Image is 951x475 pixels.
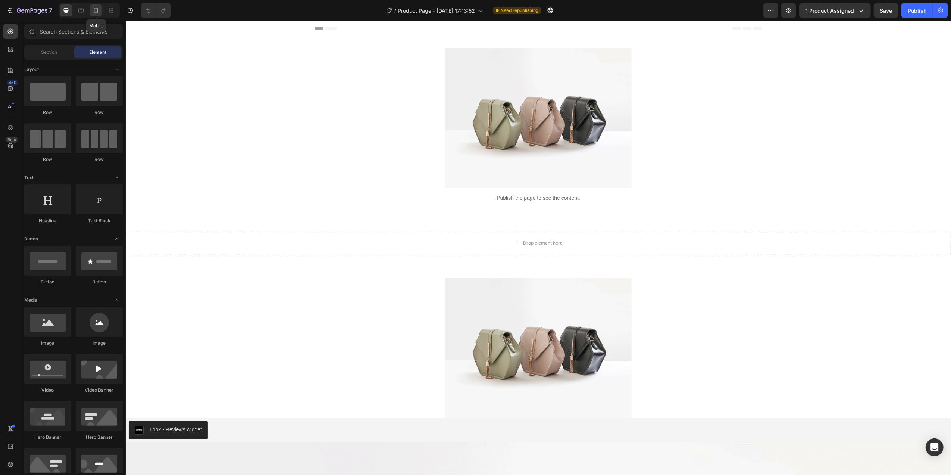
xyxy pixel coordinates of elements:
[111,294,123,306] span: Toggle open
[24,174,34,181] span: Text
[394,7,396,15] span: /
[24,387,71,394] div: Video
[76,109,123,116] div: Row
[319,27,506,167] img: image_demo.jpg
[76,434,123,441] div: Hero Banner
[9,405,18,414] img: loox.png
[111,172,123,184] span: Toggle open
[141,3,171,18] div: Undo/Redo
[3,3,56,18] button: 7
[397,219,437,225] div: Drop element here
[24,156,71,163] div: Row
[24,24,123,39] input: Search Sections & Elements
[24,405,76,413] div: Loox - Reviews widget
[24,297,37,304] span: Media
[398,7,475,15] span: Product Page - [DATE] 17:13:52
[874,3,898,18] button: Save
[111,63,123,75] span: Toggle open
[24,109,71,116] div: Row
[111,233,123,245] span: Toggle open
[901,3,933,18] button: Publish
[126,21,951,475] iframe: Design area
[24,434,71,441] div: Hero Banner
[500,7,538,14] span: Need republishing
[6,137,18,143] div: Beta
[7,80,18,86] div: 450
[926,438,944,456] div: Open Intercom Messenger
[76,279,123,285] div: Button
[24,217,71,224] div: Heading
[89,49,106,56] span: Element
[805,7,854,15] span: 1 product assigned
[319,257,506,397] img: image_demo.jpg
[908,7,926,15] div: Publish
[3,400,82,418] button: Loox - Reviews widget
[76,387,123,394] div: Video Banner
[76,156,123,163] div: Row
[799,3,871,18] button: 1 product assigned
[24,279,71,285] div: Button
[76,340,123,347] div: Image
[880,7,892,14] span: Save
[49,6,52,15] p: 7
[41,49,57,56] span: Section
[24,340,71,347] div: Image
[24,66,39,73] span: Layout
[76,217,123,224] div: Text Block
[24,236,38,242] span: Button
